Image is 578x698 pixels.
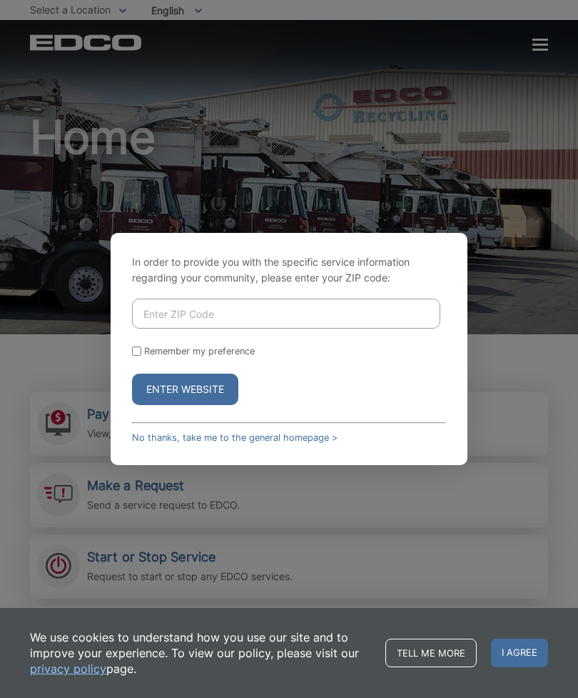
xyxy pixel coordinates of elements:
[132,432,338,443] a: No thanks, take me to the general homepage >
[132,374,238,405] button: Enter Website
[144,346,255,357] label: Remember my preference
[132,254,446,286] p: In order to provide you with the specific service information regarding your community, please en...
[30,629,371,677] p: We use cookies to understand how you use our site and to improve your experience. To view our pol...
[132,299,440,329] input: Enter ZIP Code
[491,639,548,667] span: I agree
[385,639,477,667] a: Tell me more
[30,661,106,677] a: privacy policy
